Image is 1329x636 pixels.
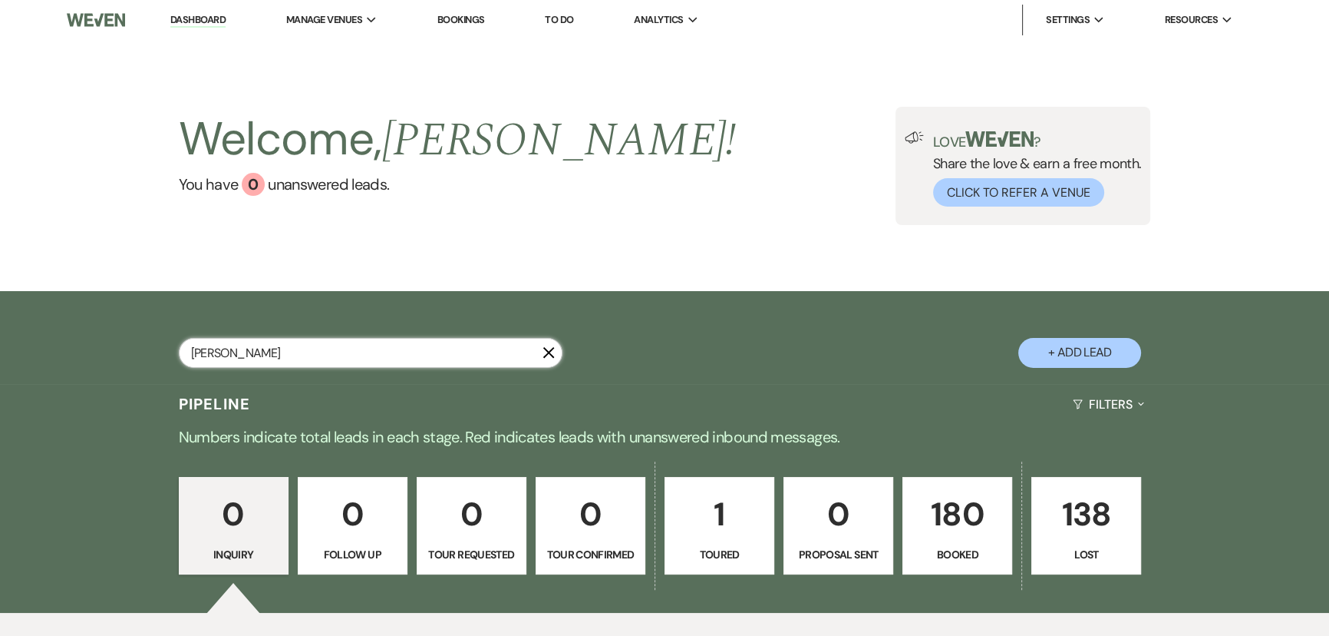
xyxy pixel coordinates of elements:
[1046,12,1090,28] span: Settings
[1041,489,1131,540] p: 138
[170,13,226,28] a: Dashboard
[902,477,1012,575] a: 180Booked
[189,546,279,563] p: Inquiry
[924,131,1142,207] div: Share the love & earn a free month.
[536,477,645,575] a: 0Tour Confirmed
[674,489,764,540] p: 1
[1165,12,1218,28] span: Resources
[933,131,1142,149] p: Love ?
[179,338,562,368] input: Search by name, event date, email address or phone number
[417,477,526,575] a: 0Tour Requested
[793,489,883,540] p: 0
[427,546,516,563] p: Tour Requested
[381,105,736,176] span: [PERSON_NAME] !
[286,12,362,28] span: Manage Venues
[298,477,407,575] a: 0Follow Up
[912,489,1002,540] p: 180
[1018,338,1141,368] button: + Add Lead
[793,546,883,563] p: Proposal Sent
[546,489,635,540] p: 0
[634,12,683,28] span: Analytics
[783,477,893,575] a: 0Proposal Sent
[933,178,1104,207] button: Click to Refer a Venue
[546,546,635,563] p: Tour Confirmed
[664,477,774,575] a: 1Toured
[427,489,516,540] p: 0
[179,477,289,575] a: 0Inquiry
[437,13,485,26] a: Bookings
[905,131,924,144] img: loud-speaker-illustration.svg
[1067,384,1150,425] button: Filters
[912,546,1002,563] p: Booked
[674,546,764,563] p: Toured
[308,546,397,563] p: Follow Up
[1031,477,1141,575] a: 138Lost
[189,489,279,540] p: 0
[965,131,1034,147] img: weven-logo-green.svg
[545,13,573,26] a: To Do
[67,4,125,36] img: Weven Logo
[179,393,251,415] h3: Pipeline
[1041,546,1131,563] p: Lost
[179,173,737,196] a: You have 0 unanswered leads.
[242,173,265,196] div: 0
[112,425,1217,449] p: Numbers indicate total leads in each stage. Red indicates leads with unanswered inbound messages.
[308,489,397,540] p: 0
[179,107,737,173] h2: Welcome,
